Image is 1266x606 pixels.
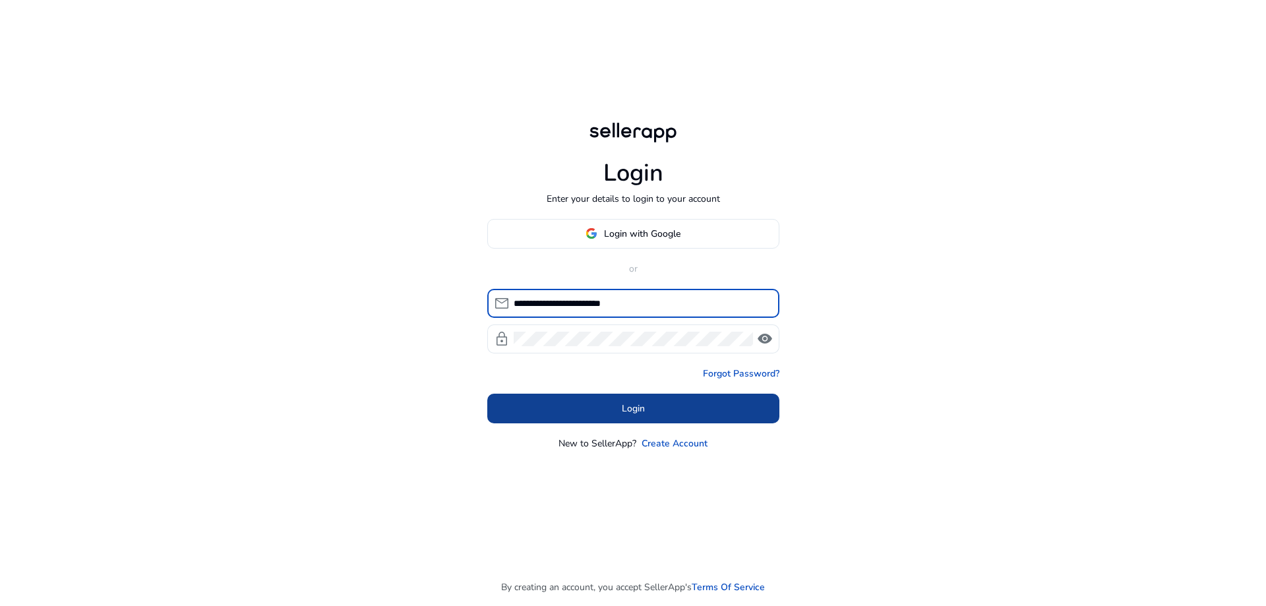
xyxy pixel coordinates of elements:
span: lock [494,331,510,347]
h1: Login [603,159,663,187]
img: google-logo.svg [586,227,597,239]
p: or [487,262,779,276]
button: Login [487,394,779,423]
p: Enter your details to login to your account [547,192,720,206]
span: visibility [757,331,773,347]
a: Terms Of Service [692,580,765,594]
span: mail [494,295,510,311]
span: Login with Google [604,227,680,241]
p: New to SellerApp? [558,437,636,450]
a: Create Account [642,437,708,450]
button: Login with Google [487,219,779,249]
a: Forgot Password? [703,367,779,380]
span: Login [622,402,645,415]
